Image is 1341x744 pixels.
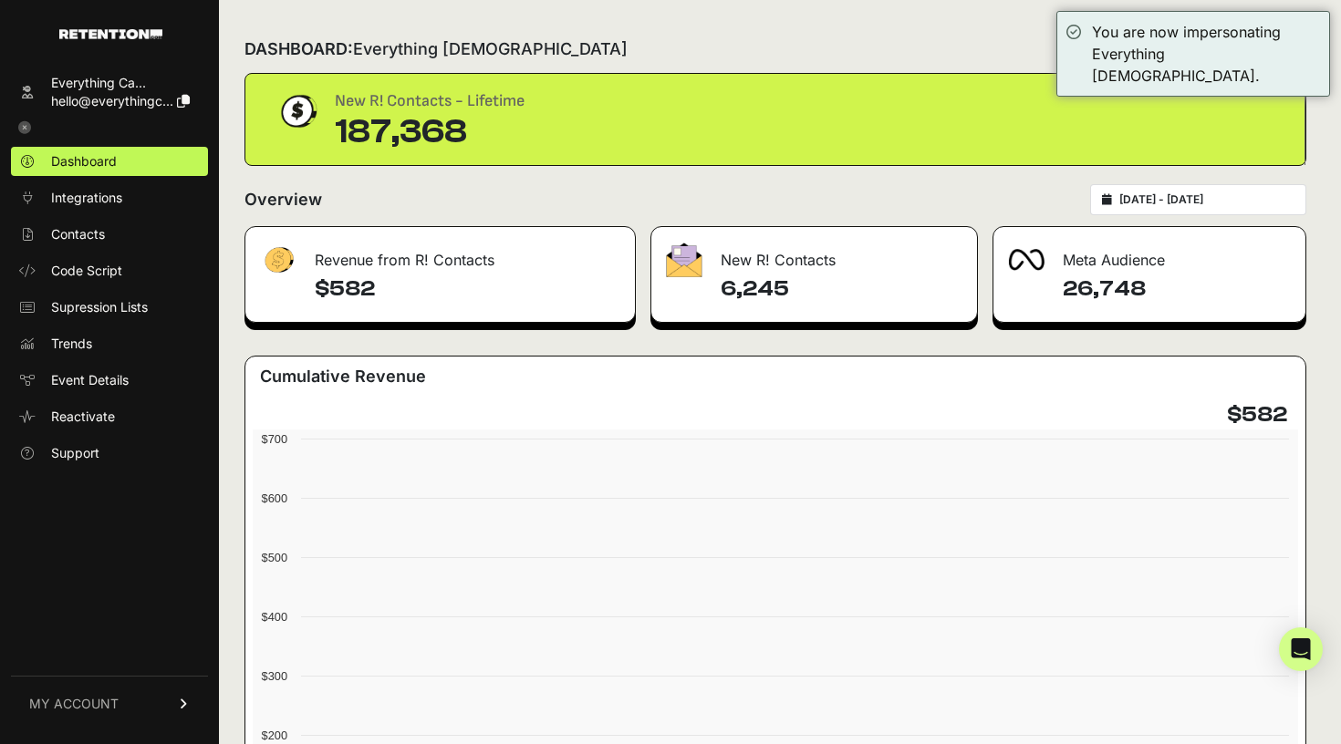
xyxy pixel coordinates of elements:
[51,152,117,170] span: Dashboard
[51,189,122,207] span: Integrations
[262,610,287,624] text: $400
[335,114,525,150] div: 187,368
[244,187,322,212] h2: Overview
[11,68,208,116] a: Everything Ca... hello@everythingc...
[262,551,287,564] text: $500
[11,676,208,731] a: MY ACCOUNT
[353,39,628,58] span: Everything [DEMOGRAPHIC_DATA]
[260,243,296,278] img: fa-dollar-13500eef13a19c4ab2b9ed9ad552e47b0d9fc28b02b83b90ba0e00f96d6372e9.png
[262,728,287,742] text: $200
[1092,21,1320,87] div: You are now impersonating Everything [DEMOGRAPHIC_DATA].
[51,74,190,92] div: Everything Ca...
[666,243,702,277] img: fa-envelope-19ae18322b30453b285274b1b8af3d052b27d846a4fbe8435d1a52b978f639a2.png
[11,329,208,358] a: Trends
[59,29,162,39] img: Retention.com
[721,274,962,304] h4: 6,245
[260,364,426,389] h3: Cumulative Revenue
[335,88,525,114] div: New R! Contacts - Lifetime
[11,220,208,249] a: Contacts
[51,298,148,316] span: Supression Lists
[1279,627,1323,671] div: Open Intercom Messenger
[262,491,287,505] text: $600
[262,669,287,683] text: $300
[11,293,208,322] a: Supression Lists
[29,695,119,713] span: MY ACCOUNT
[11,256,208,285] a: Code Script
[651,227,976,282] div: New R! Contacts
[262,432,287,446] text: $700
[51,408,115,426] span: Reactivate
[51,225,105,243] span: Contacts
[315,274,620,304] h4: $582
[993,227,1305,282] div: Meta Audience
[11,439,208,468] a: Support
[51,93,173,108] span: hello@everythingc...
[1008,249,1045,271] img: fa-meta-2f981b61bb99beabf952f7030308934f19ce035c18b003e963880cc3fabeebb7.png
[275,88,320,134] img: dollar-coin-05c43ed7efb7bc0c12610022525b4bbbb207c7efeef5aecc26f025e68dcafac9.png
[11,366,208,395] a: Event Details
[11,183,208,212] a: Integrations
[51,262,122,280] span: Code Script
[11,147,208,176] a: Dashboard
[1227,400,1287,429] h4: $582
[51,444,99,462] span: Support
[51,335,92,353] span: Trends
[244,36,628,62] h2: DASHBOARD:
[11,402,208,431] a: Reactivate
[245,227,635,282] div: Revenue from R! Contacts
[51,371,129,389] span: Event Details
[1063,274,1291,304] h4: 26,748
